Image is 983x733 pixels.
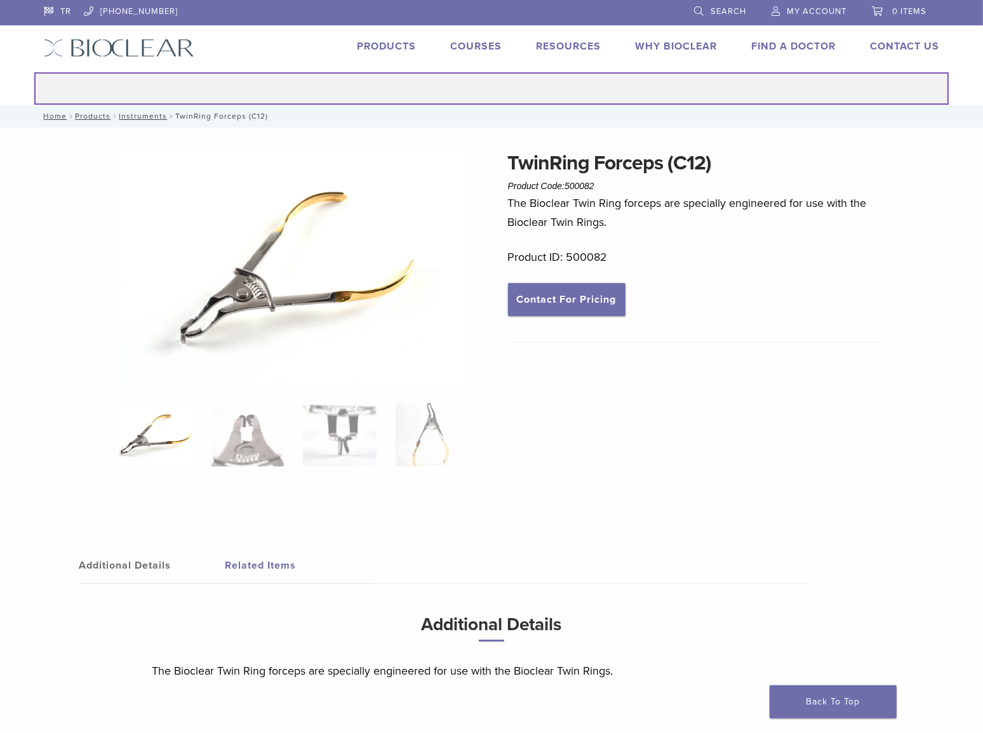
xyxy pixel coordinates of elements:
a: Courses [450,40,502,53]
span: 500082 [565,181,594,191]
img: TwinRing-Forceps-1-e1548842762567-324x324.jpg [119,403,192,466]
a: Back To Top [770,685,897,718]
p: Product ID: 500082 [508,248,881,267]
img: TwinRing Forceps (C12) - Image 2 [211,403,284,466]
a: Why Bioclear [635,40,717,53]
span: 0 items [892,6,926,17]
a: Find A Doctor [751,40,836,53]
p: The Bioclear Twin Ring forceps are specially engineered for use with the Bioclear Twin Rings. [152,661,831,680]
a: Home [39,112,67,121]
span: Product Code: [508,181,594,191]
span: / [110,113,119,119]
span: / [67,113,75,119]
span: / [167,113,175,119]
a: Related Items [225,548,371,583]
img: TwinRing Forceps (C12) - Image 3 [303,403,376,466]
p: The Bioclear Twin Ring forceps are specially engineered for use with the Bioclear Twin Rings. [508,194,881,232]
img: TwinRing Forceps (C12) - Image 4 [396,403,469,466]
a: Contact For Pricing [508,283,625,316]
a: Additional Details [79,548,225,583]
span: My Account [787,6,846,17]
a: Products [75,112,110,121]
nav: TwinRing Forceps (C12) [34,105,949,128]
img: Bioclear [44,39,194,57]
h1: TwinRing Forceps (C12) [508,148,881,178]
h3: Additional Details [152,609,831,652]
a: Resources [536,40,601,53]
a: Contact Us [870,40,939,53]
a: Products [357,40,416,53]
a: Instruments [119,112,167,121]
img: TwinRing Forceps-1 [119,148,469,386]
span: Search [711,6,746,17]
